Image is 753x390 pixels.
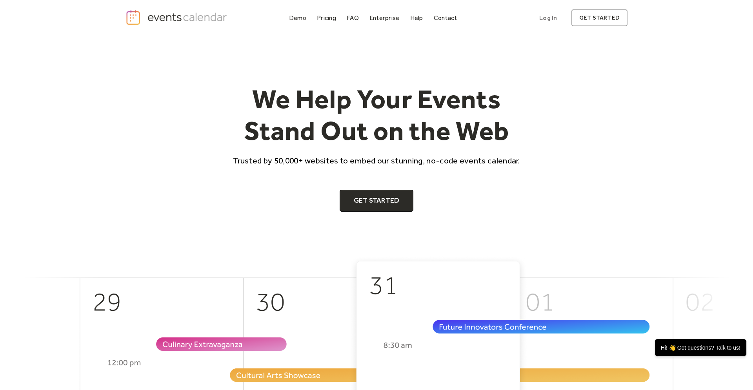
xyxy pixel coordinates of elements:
div: Help [410,16,423,20]
a: Enterprise [366,13,402,23]
div: Demo [289,16,306,20]
a: Get Started [340,190,414,212]
a: get started [571,9,627,26]
div: Pricing [317,16,336,20]
div: Contact [434,16,457,20]
a: FAQ [344,13,362,23]
h1: We Help Your Events Stand Out on the Web [226,83,527,147]
div: Enterprise [369,16,399,20]
div: FAQ [347,16,359,20]
a: Log In [531,9,565,26]
a: Contact [431,13,460,23]
a: Help [407,13,426,23]
a: Pricing [314,13,339,23]
p: Trusted by 50,000+ websites to embed our stunning, no-code events calendar. [226,155,527,166]
a: Demo [286,13,309,23]
a: home [125,9,229,25]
